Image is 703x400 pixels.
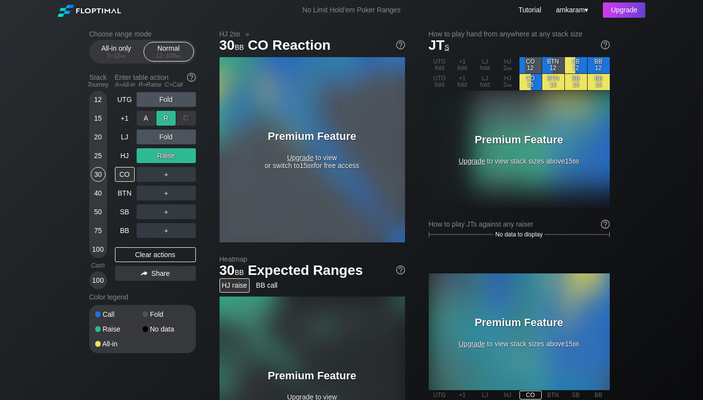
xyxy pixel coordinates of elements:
div: ＋ [137,186,196,200]
span: Upgrade [287,154,314,162]
div: Fold [137,130,196,144]
div: R [156,111,176,126]
span: Upgrade [459,340,485,348]
h3: Premium Feature [251,130,374,143]
div: How to play JTs against any raiser [429,220,610,228]
div: All-in only [94,42,139,61]
div: UTG fold [429,74,451,90]
div: HJ 2 [497,57,519,73]
span: HJ 2 [218,30,242,38]
div: Raise [95,326,143,333]
div: 50 [91,204,106,219]
div: to view stack sizes above 15 [457,316,581,348]
div: No data [143,326,190,333]
div: A=All-in R=Raise C=Call [115,81,196,88]
div: ＋ [137,167,196,182]
div: HJ 2 [497,74,519,90]
div: ＋ [137,223,196,238]
div: UTG [115,92,135,107]
span: 30 [218,263,246,279]
div: +1 fold [451,74,474,90]
div: to view or switch to 15 for free access [251,130,374,169]
div: Fold [137,92,196,107]
div: CO [115,167,135,182]
span: bb [235,266,244,277]
div: to view stack sizes above 15 [457,133,581,165]
div: HJ [497,391,519,400]
img: help.32db89a4.svg [186,72,197,83]
span: bb [235,41,244,52]
h2: Choose range mode [89,30,196,38]
div: Fold [137,111,196,126]
div: A [137,111,156,126]
div: SB 15 [565,74,587,90]
span: Upgrade [459,157,485,165]
div: ＋ [137,204,196,219]
h3: Premium Feature [251,369,374,382]
div: Raise [137,148,196,163]
div: LJ [474,391,496,400]
a: Tutorial [518,6,541,14]
h1: Expected Ranges [220,262,405,278]
div: 20 [91,130,106,144]
span: bb [176,52,181,59]
img: Floptimal logo [58,5,121,17]
div: UTG fold [429,57,451,73]
div: SB [565,391,587,400]
div: CO 12 [519,57,542,73]
span: s [444,41,449,52]
div: HJ [115,148,135,163]
div: Clear actions [115,247,196,262]
div: Call [95,311,143,318]
span: bb [507,65,512,71]
div: BTN [542,391,564,400]
div: 15 [91,111,106,126]
div: BTN 15 [542,74,564,90]
div: 12 – 100 [148,52,189,59]
div: Normal [146,42,191,61]
img: help.32db89a4.svg [600,39,611,50]
span: bb [120,52,126,59]
span: » [240,30,255,38]
div: LJ fold [474,57,496,73]
span: 30 [218,38,246,54]
div: BB 15 [588,74,610,90]
span: CO Reaction [246,38,332,54]
div: BB 12 [588,57,610,73]
div: C [177,111,196,126]
img: help.32db89a4.svg [600,219,611,230]
div: BB [588,391,610,400]
div: BTN 12 [542,57,564,73]
span: amkaram [556,6,585,14]
span: JT [429,37,449,53]
div: Stack [85,69,111,92]
span: bb [573,157,579,165]
h2: Heatmap [220,255,405,263]
div: 75 [91,223,106,238]
div: +1 [115,111,135,126]
div: Fold [143,311,190,318]
div: Color legend [89,289,196,305]
div: LJ [115,130,135,144]
h3: Premium Feature [457,133,581,146]
div: BB [115,223,135,238]
div: +1 fold [451,57,474,73]
span: bb [573,340,579,348]
div: Enter table action [115,69,196,92]
div: 5 – 12 [96,52,137,59]
div: LJ fold [474,74,496,90]
div: SB 12 [565,57,587,73]
div: Upgrade [603,2,645,18]
div: SB [115,204,135,219]
div: 30 [91,167,106,182]
div: Tourney [85,81,111,88]
div: UTG [429,391,451,400]
span: bb [233,30,240,38]
div: CO [519,391,542,400]
div: Share [115,266,196,281]
div: ▾ [554,4,590,15]
h2: How to play hand from anywhere at any stack size [429,30,610,38]
span: bb [307,162,314,169]
img: help.32db89a4.svg [395,265,406,275]
span: No data to display [495,231,543,238]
